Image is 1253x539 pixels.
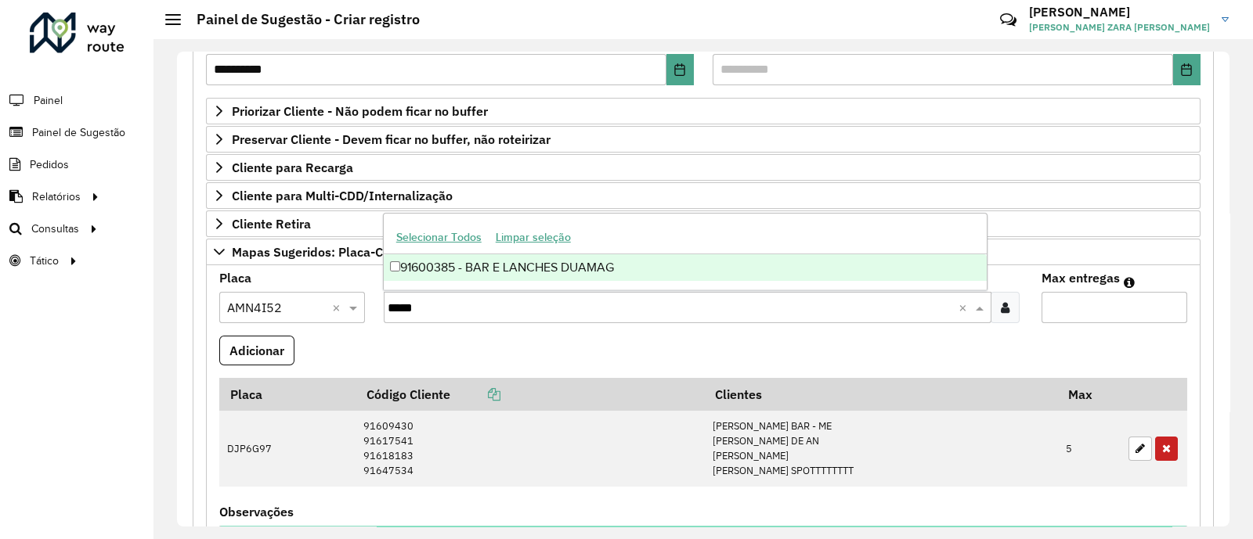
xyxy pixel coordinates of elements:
[206,154,1201,181] a: Cliente para Recarga
[219,411,356,487] td: DJP6G97
[34,92,63,109] span: Painel
[219,268,251,287] label: Placa
[1042,268,1120,287] label: Max entregas
[384,254,988,281] div: 91600385 - BAR E LANCHES DUAMAG
[219,336,294,365] button: Adicionar
[356,411,704,487] td: 91609430 91617541 91618183 91647534
[219,378,356,411] th: Placa
[450,386,500,402] a: Copiar
[206,98,1201,124] a: Priorizar Cliente - Não podem ficar no buffer
[206,239,1201,265] a: Mapas Sugeridos: Placa-Cliente
[1029,5,1210,20] h3: [PERSON_NAME]
[32,189,81,205] span: Relatórios
[30,253,59,269] span: Tático
[1029,20,1210,34] span: [PERSON_NAME] ZARA [PERSON_NAME]
[232,189,453,202] span: Cliente para Multi-CDD/Internalização
[232,105,488,117] span: Priorizar Cliente - Não podem ficar no buffer
[389,225,489,250] button: Selecionar Todos
[704,411,1057,487] td: [PERSON_NAME] BAR - ME [PERSON_NAME] DE AN [PERSON_NAME] [PERSON_NAME] SPOTTTTTTTT
[991,3,1025,37] a: Contato Rápido
[959,298,972,317] span: Clear all
[232,161,353,174] span: Cliente para Recarga
[666,54,694,85] button: Choose Date
[356,378,704,411] th: Código Cliente
[232,246,416,258] span: Mapas Sugeridos: Placa-Cliente
[1058,411,1121,487] td: 5
[206,182,1201,209] a: Cliente para Multi-CDD/Internalização
[31,221,79,237] span: Consultas
[181,11,420,28] h2: Painel de Sugestão - Criar registro
[1173,54,1201,85] button: Choose Date
[332,298,345,317] span: Clear all
[206,210,1201,237] a: Cliente Retira
[383,213,988,290] ng-dropdown-panel: Options list
[219,502,294,521] label: Observações
[232,217,311,230] span: Cliente Retira
[1124,276,1135,289] em: Máximo de clientes que serão colocados na mesma rota com os clientes informados
[32,124,125,141] span: Painel de Sugestão
[232,133,551,146] span: Preservar Cliente - Devem ficar no buffer, não roteirizar
[30,156,69,173] span: Pedidos
[206,126,1201,153] a: Preservar Cliente - Devem ficar no buffer, não roteirizar
[489,225,578,250] button: Limpar seleção
[1058,378,1121,411] th: Max
[704,378,1057,411] th: Clientes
